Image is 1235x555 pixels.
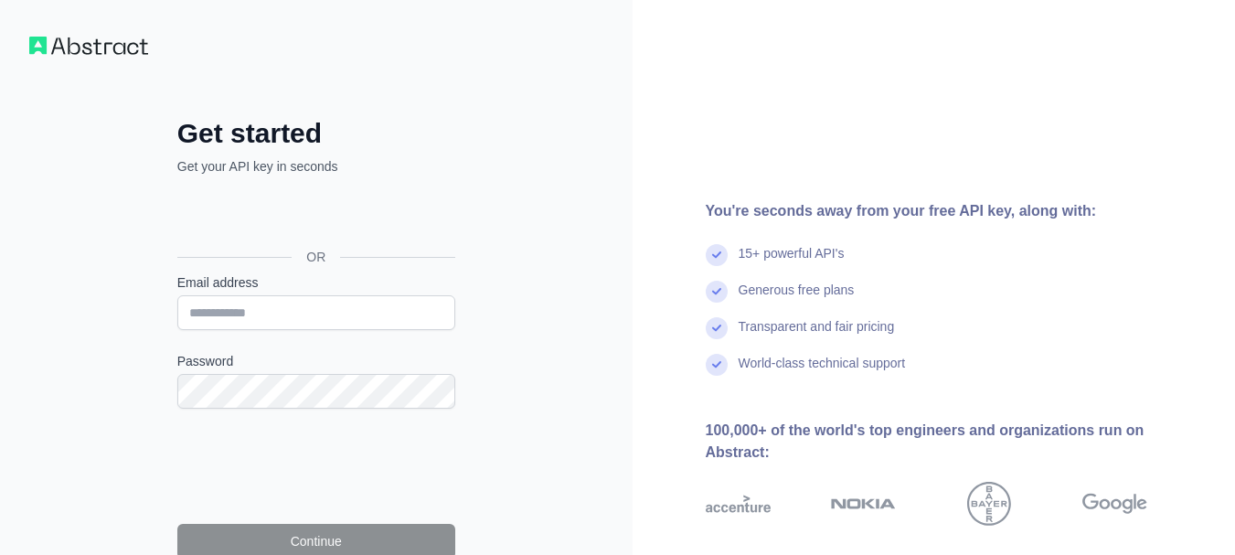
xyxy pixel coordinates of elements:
iframe: reCAPTCHA [177,431,455,502]
img: nokia [831,482,896,526]
div: Transparent and fair pricing [739,317,895,354]
img: check mark [706,244,728,266]
img: google [1082,482,1147,526]
h2: Get started [177,117,455,150]
img: accenture [706,482,771,526]
div: 15+ powerful API's [739,244,845,281]
p: Get your API key in seconds [177,157,455,176]
img: check mark [706,281,728,303]
span: OR [292,248,340,266]
div: 100,000+ of the world's top engineers and organizations run on Abstract: [706,420,1207,464]
iframe: Sign in with Google Button [168,196,461,236]
div: You're seconds away from your free API key, along with: [706,200,1207,222]
img: check mark [706,317,728,339]
img: check mark [706,354,728,376]
img: Workflow [29,37,148,55]
label: Password [177,352,455,370]
label: Email address [177,273,455,292]
div: Generous free plans [739,281,855,317]
div: World-class technical support [739,354,906,390]
img: bayer [967,482,1011,526]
